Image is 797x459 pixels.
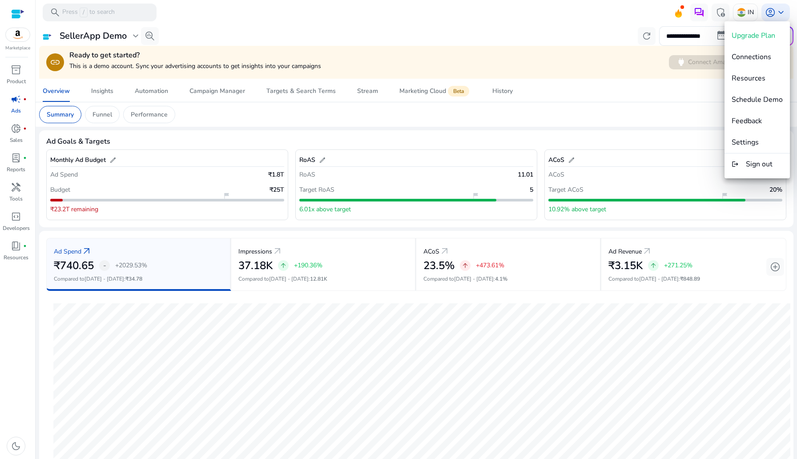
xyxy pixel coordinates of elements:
[732,31,775,40] span: Upgrade Plan
[732,73,765,83] span: Resources
[732,116,762,126] span: Feedback
[732,137,759,147] span: Settings
[732,159,739,169] mat-icon: logout
[732,95,783,105] span: Schedule Demo
[732,52,771,62] span: Connections
[746,159,773,169] span: Sign out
